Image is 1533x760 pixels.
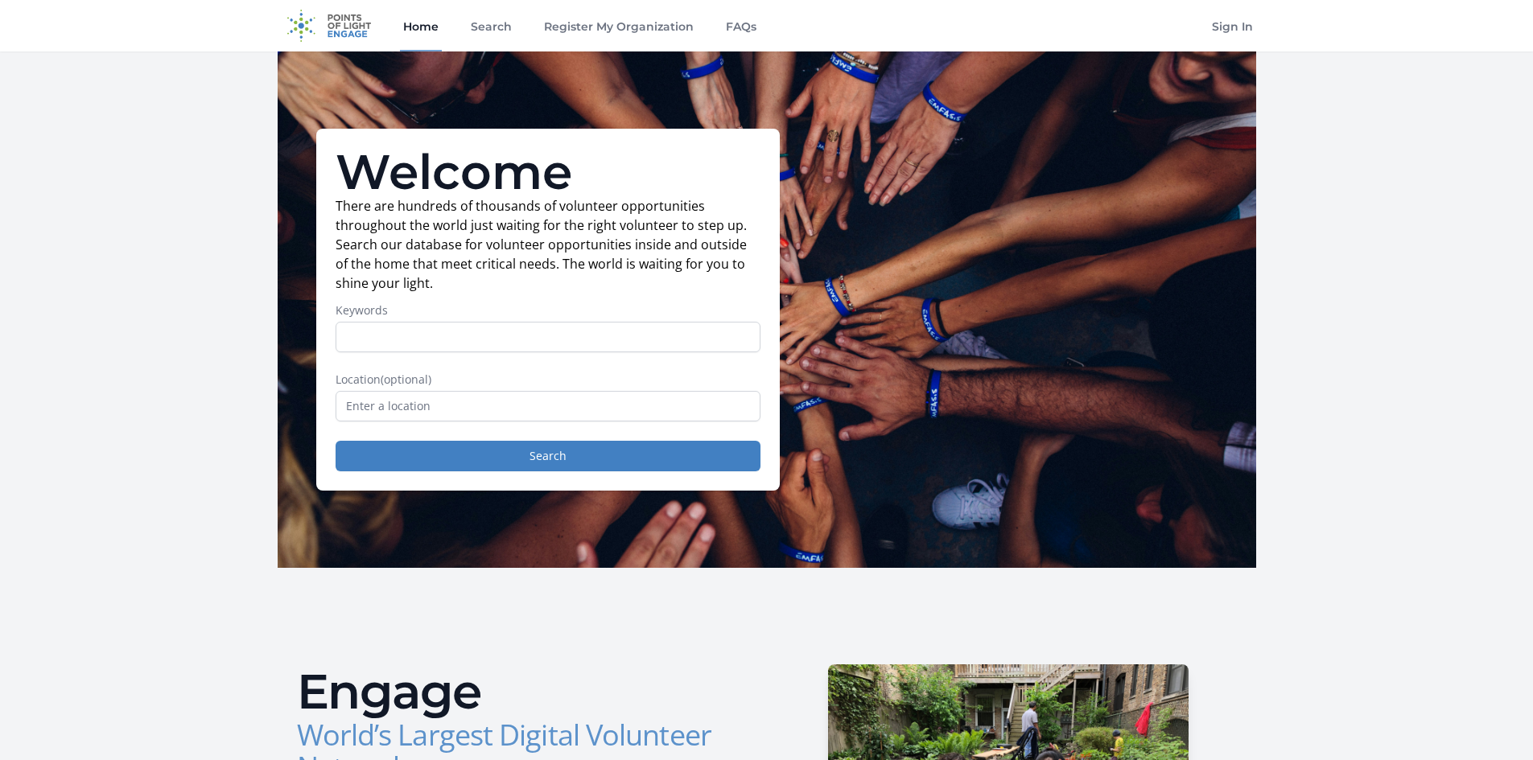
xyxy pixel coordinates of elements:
button: Search [336,441,760,471]
p: There are hundreds of thousands of volunteer opportunities throughout the world just waiting for ... [336,196,760,293]
h2: Engage [297,668,754,716]
h1: Welcome [336,148,760,196]
label: Keywords [336,302,760,318]
label: Location [336,372,760,388]
input: Enter a location [336,391,760,421]
span: (optional) [381,372,431,387]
